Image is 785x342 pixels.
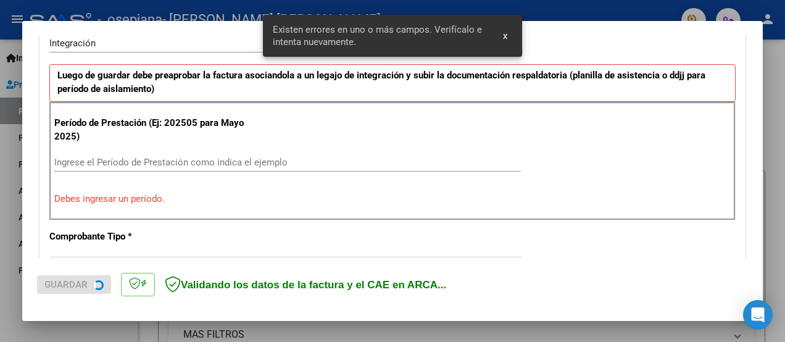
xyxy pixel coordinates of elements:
[493,25,517,47] button: x
[54,116,257,144] p: Período de Prestación (Ej: 202505 para Mayo 2025)
[44,279,88,290] span: Guardar
[503,30,507,41] span: x
[49,230,255,244] p: Comprobante Tipo *
[54,192,731,206] p: Debes ingresar un período.
[49,256,88,267] span: Factura B
[165,279,446,291] span: Validando los datos de la factura y el CAE en ARCA...
[37,275,111,294] button: Guardar
[273,23,488,48] span: Existen errores en uno o más campos. Verifícalo e intenta nuevamente.
[743,300,773,330] div: Open Intercom Messenger
[57,70,705,95] strong: Luego de guardar debe preaprobar la factura asociandola a un legajo de integración y subir la doc...
[49,38,96,49] span: Integración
